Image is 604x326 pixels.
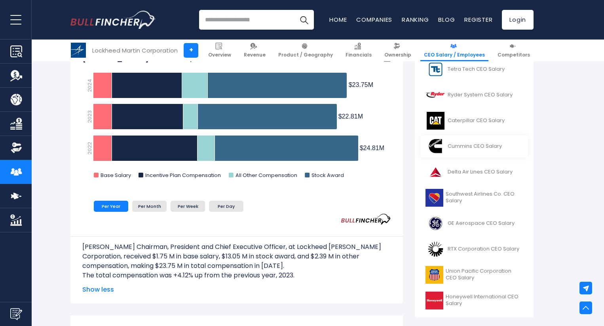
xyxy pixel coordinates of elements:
[82,49,391,187] svg: James D. Taiclet Chairman, President and Chief Executive Officer
[311,171,344,179] text: Stock Award
[209,201,243,212] li: Per Day
[101,171,131,179] text: Base Salary
[205,40,235,61] a: Overview
[425,292,443,309] img: HON logo
[425,240,445,258] img: RTX logo
[82,285,391,294] span: Show less
[425,163,445,181] img: DAL logo
[86,79,93,92] text: 2024
[421,213,528,234] a: GE Aerospace CEO Salary
[275,40,336,61] a: Product / Geography
[421,110,528,132] a: Caterpillar CEO Salary
[86,110,93,123] text: 2023
[240,40,269,61] a: Revenue
[425,112,445,130] img: CAT logo
[82,242,391,271] p: [PERSON_NAME] Chairman, President and Chief Executive Officer, at Lockheed [PERSON_NAME] Corporat...
[70,11,156,29] a: Go to homepage
[421,187,528,209] a: Southwest Airlines Co. CEO Salary
[448,66,505,73] span: Tetra Tech CEO Salary
[448,143,502,150] span: Cummins CEO Salary
[92,46,178,55] div: Lockheed Martin Corporation
[502,10,534,30] a: Login
[448,117,505,124] span: Caterpillar CEO Salary
[349,81,373,88] tspan: $23.75M
[86,142,93,155] text: 2022
[236,171,297,179] text: All Other Compensation
[421,84,528,106] a: Ryder System CEO Salary
[446,191,523,204] span: Southwest Airlines Co. CEO Salary
[94,201,128,212] li: Per Year
[425,60,445,78] img: TTEK logo
[494,40,534,61] a: Competitors
[421,136,528,157] a: Cummins CEO Salary
[421,161,528,183] a: Delta Air Lines CEO Salary
[425,215,445,232] img: GE logo
[448,246,519,253] span: RTX Corporation CEO Salary
[70,11,156,29] img: Bullfincher logo
[448,220,515,227] span: GE Aerospace CEO Salary
[498,52,530,58] span: Competitors
[71,43,86,58] img: LMT logo
[294,10,314,30] button: Search
[421,264,528,286] a: Union Pacific Corporation CEO Salary
[338,113,363,120] tspan: $22.81M
[421,238,528,260] a: RTX Corporation CEO Salary
[448,169,513,175] span: Delta Air Lines CEO Salary
[421,290,528,311] a: Honeywell International CEO Salary
[425,266,443,284] img: UNP logo
[448,92,513,98] span: Ryder System CEO Salary
[360,145,384,151] tspan: $24.81M
[356,15,392,24] a: Companies
[278,52,333,58] span: Product / Geography
[420,40,488,61] a: CEO Salary / Employees
[438,15,455,24] a: Blog
[381,40,415,61] a: Ownership
[329,15,347,24] a: Home
[384,52,411,58] span: Ownership
[425,138,445,155] img: CMI logo
[145,171,221,179] text: Incentive Plan Compensation
[10,142,22,154] img: Ownership
[446,268,523,281] span: Union Pacific Corporation CEO Salary
[342,40,375,61] a: Financials
[424,52,485,58] span: CEO Salary / Employees
[346,52,372,58] span: Financials
[171,201,205,212] li: Per Week
[208,52,231,58] span: Overview
[464,15,492,24] a: Register
[425,86,445,104] img: R logo
[425,189,443,207] img: LUV logo
[184,43,198,58] a: +
[244,52,266,58] span: Revenue
[82,271,391,280] p: The total compensation was +4.12% up from the previous year, 2023.
[446,294,523,307] span: Honeywell International CEO Salary
[132,201,167,212] li: Per Month
[402,15,429,24] a: Ranking
[421,58,528,80] a: Tetra Tech CEO Salary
